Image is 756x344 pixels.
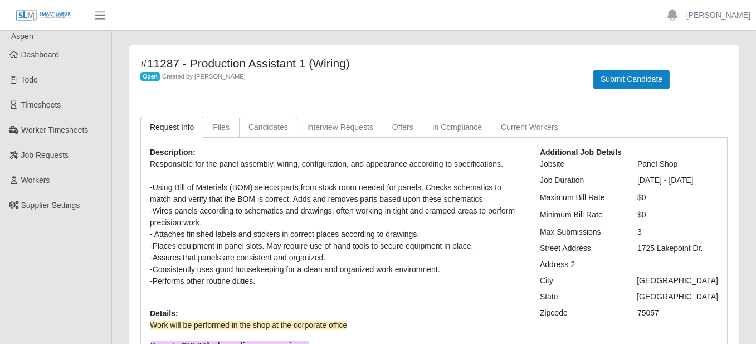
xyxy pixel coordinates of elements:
div: Minimum Bill Rate [531,209,629,221]
div: State [531,291,628,303]
div: Street Address [531,243,629,254]
a: In Compliance [423,117,492,138]
span: Aspen [11,32,33,41]
button: Submit Candidate [593,70,670,89]
div: -Assures that panels are consistent and organized. [150,252,523,264]
a: Offers [383,117,423,138]
span: Worker Timesheets [21,125,88,134]
a: Current Workers [491,117,567,138]
a: Interview Requests [297,117,383,138]
div: - Attaches finished labels and stickers in correct places according to drawings. [150,229,523,240]
h4: #11287 - Production Assistant 1 (Wiring) [140,56,577,70]
b: Description: [150,148,196,157]
div: Job Duration [531,175,629,186]
div: $0 [629,192,726,204]
div: -Wires panels according to schematics and drawings, often working in tight and cramped areas to p... [150,205,523,229]
img: SLM Logo [16,9,71,22]
span: Dashboard [21,50,60,59]
span: Timesheets [21,100,61,109]
div: Responsible for the panel assembly, wiring, configuration, and appearance according to specificat... [150,158,523,170]
div: -Using Bill of Materials (BOM) selects parts from stock room needed for panels. Checks schematics... [150,182,523,205]
div: Maximum Bill Rate [531,192,629,204]
div: -Places equipment in panel slots. May require use of hand tools to secure equipment in place. [150,240,523,252]
div: -Performs other routine duties. [150,275,523,287]
a: Request Info [140,117,203,138]
a: Files [203,117,239,138]
div: 75057 [629,307,726,319]
div: City [531,275,628,287]
div: Panel Shop [629,158,726,170]
div: 3 [629,226,726,238]
div: Jobsite [531,158,629,170]
div: 1725 Lakepoint Dr. [629,243,726,254]
div: -Consistently uses good housekeeping for a clean and organized work environment. [150,264,523,275]
div: Max Submissions [531,226,629,238]
span: Work will be performed in the shop at the corporate office [150,321,347,330]
a: Candidates [239,117,297,138]
div: $0 [629,209,726,221]
div: [DATE] - [DATE] [629,175,726,186]
span: Open [140,72,160,81]
span: Workers [21,176,50,185]
span: Supplier Settings [21,201,80,210]
div: Zipcode [531,307,629,319]
b: Additional Job Details [540,148,622,157]
span: Created by [PERSON_NAME] [162,73,246,80]
span: Todo [21,75,38,84]
div: Address 2 [531,259,629,270]
div: [GEOGRAPHIC_DATA] [628,291,726,303]
b: Details: [150,309,178,318]
div: [GEOGRAPHIC_DATA] [628,275,726,287]
span: Job Requests [21,151,69,159]
a: [PERSON_NAME] [686,9,750,21]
